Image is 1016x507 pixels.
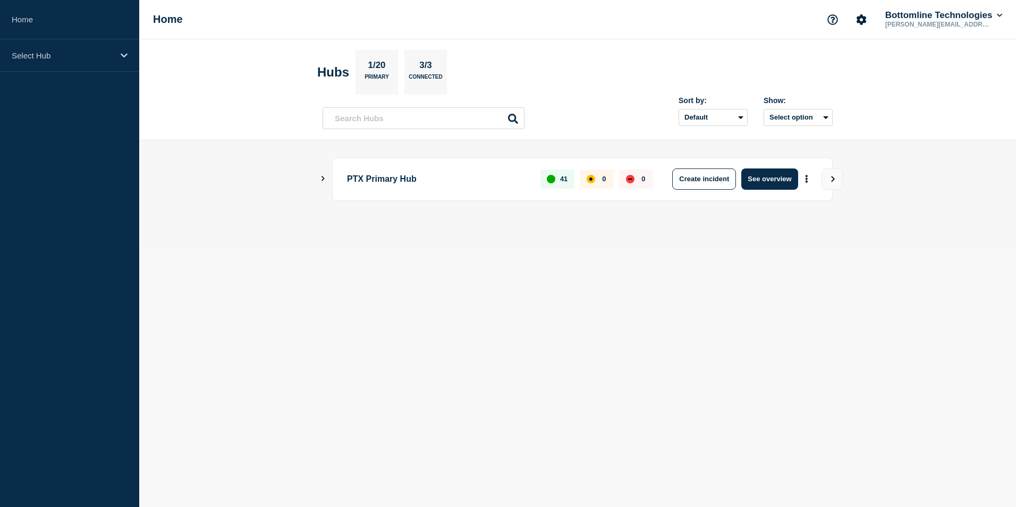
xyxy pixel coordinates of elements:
[323,107,524,129] input: Search Hubs
[626,175,634,183] div: down
[12,51,114,60] p: Select Hub
[153,13,183,26] h1: Home
[416,60,436,74] p: 3/3
[764,96,833,105] div: Show:
[883,21,994,28] p: [PERSON_NAME][EMAIL_ADDRESS][PERSON_NAME][DOMAIN_NAME]
[679,109,748,126] select: Sort by
[560,175,568,183] p: 41
[409,74,442,85] p: Connected
[764,109,833,126] button: Select option
[602,175,606,183] p: 0
[364,60,390,74] p: 1/20
[800,169,814,189] button: More actions
[679,96,748,105] div: Sort by:
[741,168,798,190] button: See overview
[547,175,555,183] div: up
[641,175,645,183] p: 0
[883,10,1004,21] button: Bottomline Technologies
[672,168,736,190] button: Create incident
[587,175,595,183] div: affected
[317,65,349,80] h2: Hubs
[347,168,528,190] p: PTX Primary Hub
[365,74,389,85] p: Primary
[850,9,873,31] button: Account settings
[822,9,844,31] button: Support
[320,175,326,183] button: Show Connected Hubs
[822,168,843,190] button: View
